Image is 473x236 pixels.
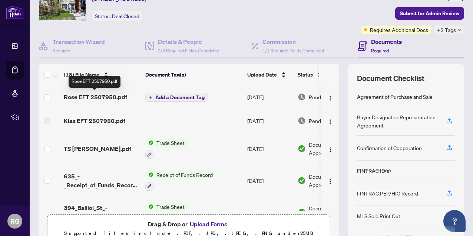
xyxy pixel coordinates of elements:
[357,113,437,129] div: Buyer Designated Representation Agreement
[64,93,127,101] span: Rose EFT 2507950.pdf
[324,115,336,127] button: Logo
[64,116,125,125] span: Klas EFT 2507950.pdf
[327,210,333,216] img: Logo
[371,48,389,54] span: Required
[357,189,418,197] div: FINTRAC PEP/HIO Record
[145,171,216,191] button: Status IconReceipt of Funds Record
[298,177,306,185] img: Document Status
[145,171,153,179] img: Status Icon
[148,219,229,229] span: Drag & Drop or
[298,93,306,101] img: Document Status
[357,144,422,152] div: Confirmation of Cooperation
[69,76,120,88] div: Rose EFT 2507950.pdf
[153,203,188,211] span: Trade Sheet
[309,140,355,157] span: Document Approved
[309,172,355,189] span: Document Approved
[327,119,333,125] img: Logo
[262,48,324,54] span: 1/1 Required Fields Completed
[295,64,358,85] th: Status
[309,204,355,220] span: Document Approved
[61,64,142,85] th: (18) File Name
[64,144,131,153] span: TS [PERSON_NAME].pdf
[153,171,216,179] span: Receipt of Funds Record
[244,133,295,165] td: [DATE]
[112,13,139,20] span: Deal Closed
[244,165,295,197] td: [DATE]
[262,37,324,46] h4: Commission
[309,93,346,101] span: Pending Review
[298,117,306,125] img: Document Status
[153,139,188,147] span: Trade Sheet
[145,93,208,102] button: Add a Document Tag
[64,203,139,221] span: 394_Balliol_St_-_Revised_Trade_Sheet_-_Rose_to_Review.pdf
[327,178,333,184] img: Logo
[357,212,400,220] div: MLS Sold Print Out
[64,172,139,190] span: 635_-_Receipt_of_Funds_Record.pdf
[400,7,459,19] span: Submit for Admin Review
[10,216,20,226] span: RG
[142,64,244,85] th: Document Tag(s)
[357,167,391,175] div: FINTRAC ID(s)
[327,147,333,153] img: Logo
[145,139,153,147] img: Status Icon
[92,11,142,21] div: Status:
[145,203,153,211] img: Status Icon
[145,139,188,159] button: Status IconTrade Sheet
[327,95,333,101] img: Logo
[309,117,346,125] span: Pending Review
[324,175,336,187] button: Logo
[298,208,306,216] img: Document Status
[64,71,99,79] span: (18) File Name
[155,95,205,100] span: Add a Document Tag
[53,48,70,54] span: Required
[437,26,456,34] span: +2 Tags
[324,91,336,103] button: Logo
[357,93,433,101] div: Agreement of Purchase and Sale
[158,37,219,46] h4: Details & People
[298,145,306,153] img: Document Status
[324,206,336,218] button: Logo
[443,210,466,232] button: Open asap
[53,37,105,46] h4: Transaction Wizard
[158,48,219,54] span: 2/3 Required Fields Completed
[457,28,461,32] span: down
[6,6,24,19] img: logo
[188,219,229,229] button: Upload Forms
[244,64,295,85] th: Upload Date
[145,203,188,223] button: Status IconTrade Sheet
[244,197,295,229] td: [DATE]
[324,143,336,155] button: Logo
[244,85,295,109] td: [DATE]
[244,109,295,133] td: [DATE]
[370,26,428,34] span: Requires Additional Docs
[357,73,424,84] span: Document Checklist
[149,96,152,99] span: plus
[395,7,464,20] button: Submit for Admin Review
[298,71,313,79] span: Status
[145,93,208,102] button: Add a Document Tag
[371,37,402,46] h4: Documents
[247,71,277,79] span: Upload Date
